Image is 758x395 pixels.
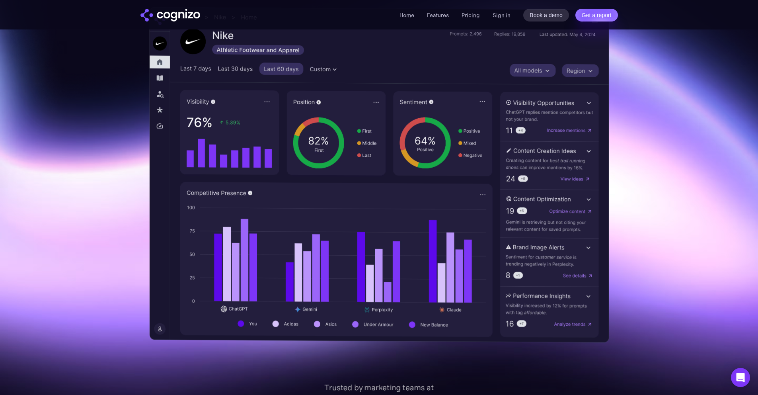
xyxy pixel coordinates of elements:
a: Features [427,12,449,19]
img: Cognizo AI visibility optimization dashboard [149,7,609,343]
a: Home [399,12,414,19]
a: Book a demo [523,9,569,22]
div: Open Intercom Messenger [731,368,750,387]
a: home [140,9,200,22]
div: Trusted by marketing teams at [152,383,606,392]
a: Sign in [493,10,511,20]
a: Get a report [575,9,618,22]
img: cognizo logo [140,9,200,22]
a: Pricing [462,12,480,19]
